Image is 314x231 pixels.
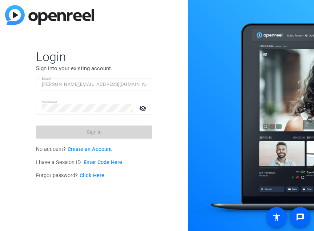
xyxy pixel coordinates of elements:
a: Enter Code Here [84,159,122,166]
span: Forgot password? [36,172,104,179]
mat-icon: visibility_off [135,103,152,113]
p: Sign into your existing account. [36,64,152,72]
mat-label: Email [42,76,51,80]
span: No account? [36,146,112,152]
a: Click Here [80,172,104,179]
img: blue-gradient.svg [5,5,94,25]
input: Enter Email Address [42,80,146,89]
mat-label: Password [42,100,57,104]
mat-icon: accessibility [272,213,281,222]
span: Login [36,49,152,64]
mat-icon: message [296,213,305,222]
span: I have a Session ID. [36,159,122,166]
a: Create an Account [68,146,112,152]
